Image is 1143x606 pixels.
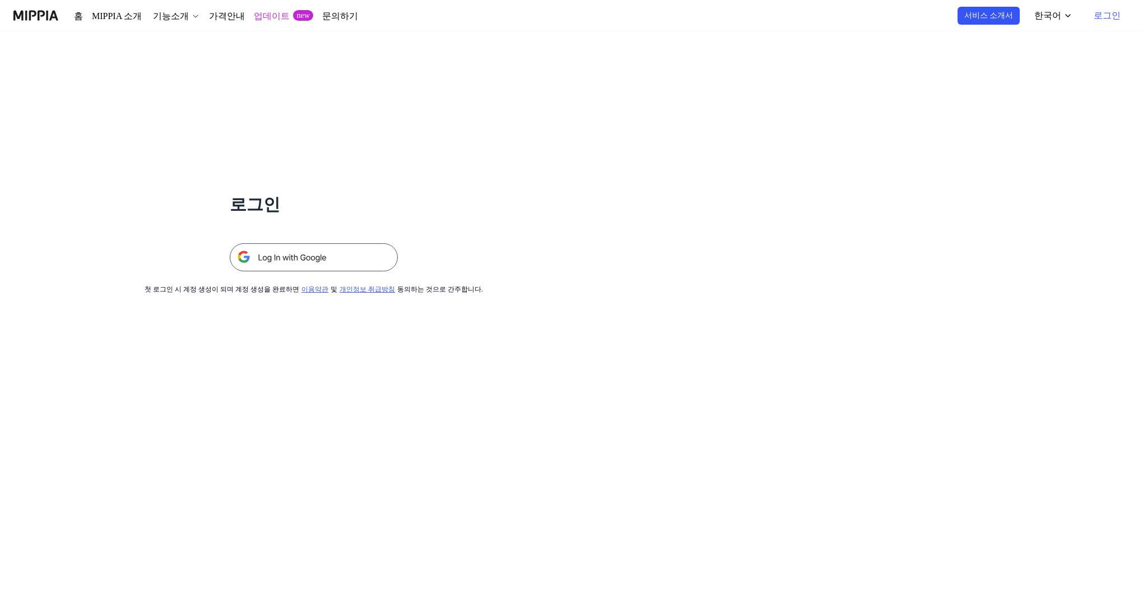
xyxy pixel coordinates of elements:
[170,285,457,294] div: 첫 로그인 시 계정 생성이 되며 계정 생성을 완료하면 및 동의하는 것으로 간주합니다.
[147,10,192,23] button: 기능소개
[1039,9,1067,22] div: 한국어
[276,10,298,21] div: new
[306,10,338,23] a: 문의하기
[304,285,326,293] a: 이용약관
[91,10,138,23] a: MIPPIA 소개
[74,10,82,23] a: 홈
[201,10,232,23] a: 가격안내
[147,10,183,23] div: 기능소개
[230,193,398,216] h1: 로그인
[971,7,1026,25] button: 서비스 소개서
[1032,4,1082,27] button: 한국어
[336,285,383,293] a: 개인정보 취급방침
[241,10,272,23] a: 업데이트
[230,243,398,271] img: 구글 로그인 버튼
